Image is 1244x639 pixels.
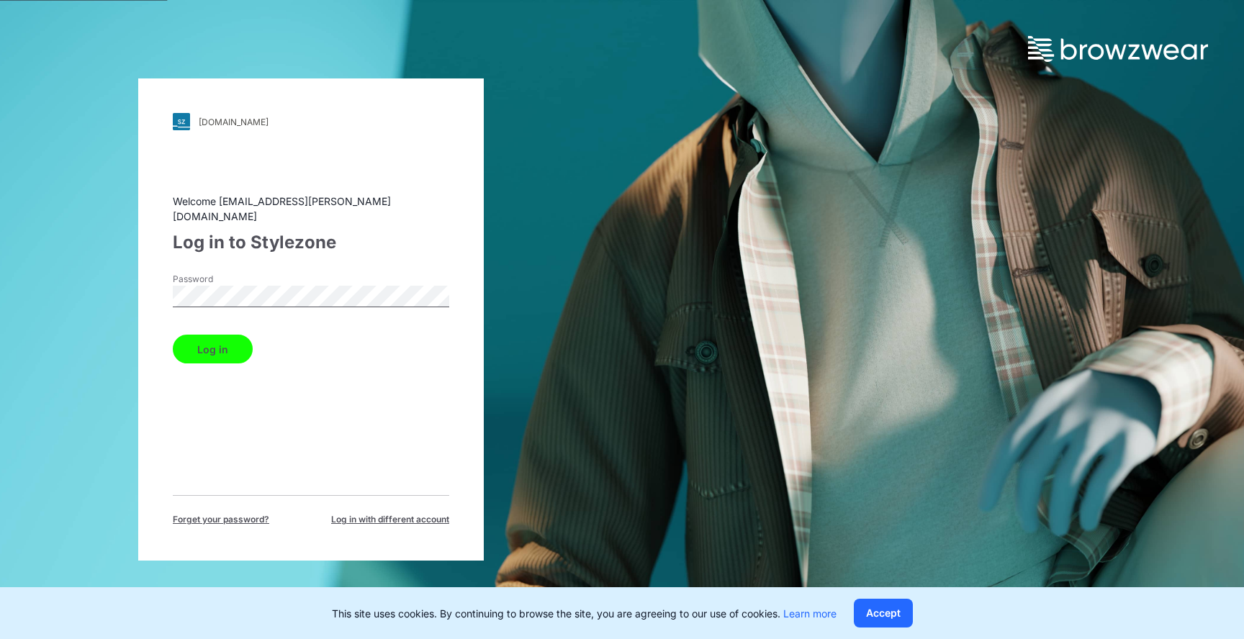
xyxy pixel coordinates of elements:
p: This site uses cookies. By continuing to browse the site, you are agreeing to our use of cookies. [332,606,837,621]
span: Forget your password? [173,513,269,526]
button: Log in [173,335,253,363]
img: svg+xml;base64,PHN2ZyB3aWR0aD0iMjgiIGhlaWdodD0iMjgiIHZpZXdCb3g9IjAgMCAyOCAyOCIgZmlsbD0ibm9uZSIgeG... [173,113,190,130]
img: browzwear-logo.73288ffb.svg [1028,36,1208,62]
a: [DOMAIN_NAME] [173,113,449,130]
div: Welcome [EMAIL_ADDRESS][PERSON_NAME][DOMAIN_NAME] [173,194,449,224]
span: Log in with different account [331,513,449,526]
div: Log in to Stylezone [173,230,449,255]
a: Learn more [783,607,837,620]
div: [DOMAIN_NAME] [199,117,269,127]
label: Password [173,273,274,286]
button: Accept [854,599,913,627]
